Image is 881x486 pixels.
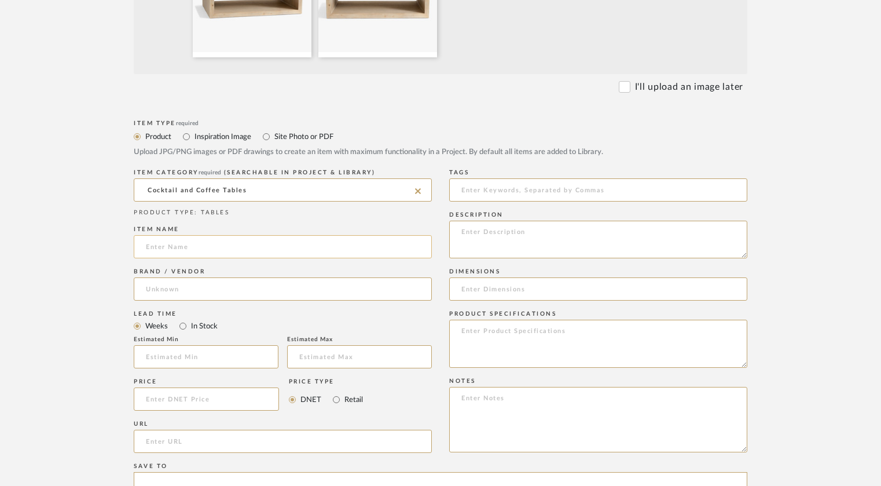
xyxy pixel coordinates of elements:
[176,120,199,126] span: required
[134,463,747,470] div: Save To
[287,345,432,368] input: Estimated Max
[134,268,432,275] div: Brand / Vendor
[134,169,432,176] div: ITEM CATEGORY
[299,393,321,406] label: DNET
[449,277,747,301] input: Enter Dimensions
[449,378,747,385] div: Notes
[449,310,747,317] div: Product Specifications
[134,277,432,301] input: Unknown
[134,378,279,385] div: Price
[134,421,432,427] div: URL
[224,170,376,176] span: (Searchable in Project & Library)
[134,319,432,333] mat-radio-group: Select item type
[449,268,747,275] div: Dimensions
[144,320,168,332] label: Weeks
[449,178,747,202] input: Enter Keywords, Separated by Commas
[449,169,747,176] div: Tags
[194,210,229,215] span: : TABLES
[134,430,432,453] input: Enter URL
[343,393,363,406] label: Retail
[134,388,279,411] input: Enter DNET Price
[134,120,747,127] div: Item Type
[134,178,432,202] input: Type a category to search and select
[289,378,363,385] div: Price Type
[134,310,432,317] div: Lead Time
[134,147,747,158] div: Upload JPG/PNG images or PDF drawings to create an item with maximum functionality in a Project. ...
[134,336,278,343] div: Estimated Min
[449,211,747,218] div: Description
[287,336,432,343] div: Estimated Max
[199,170,221,176] span: required
[134,129,747,144] mat-radio-group: Select item type
[190,320,218,332] label: In Stock
[144,130,171,143] label: Product
[134,209,432,217] div: PRODUCT TYPE
[193,130,251,143] label: Inspiration Image
[134,226,432,233] div: Item name
[635,80,743,94] label: I'll upload an image later
[273,130,333,143] label: Site Photo or PDF
[289,388,363,411] mat-radio-group: Select price type
[134,235,432,258] input: Enter Name
[134,345,278,368] input: Estimated Min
